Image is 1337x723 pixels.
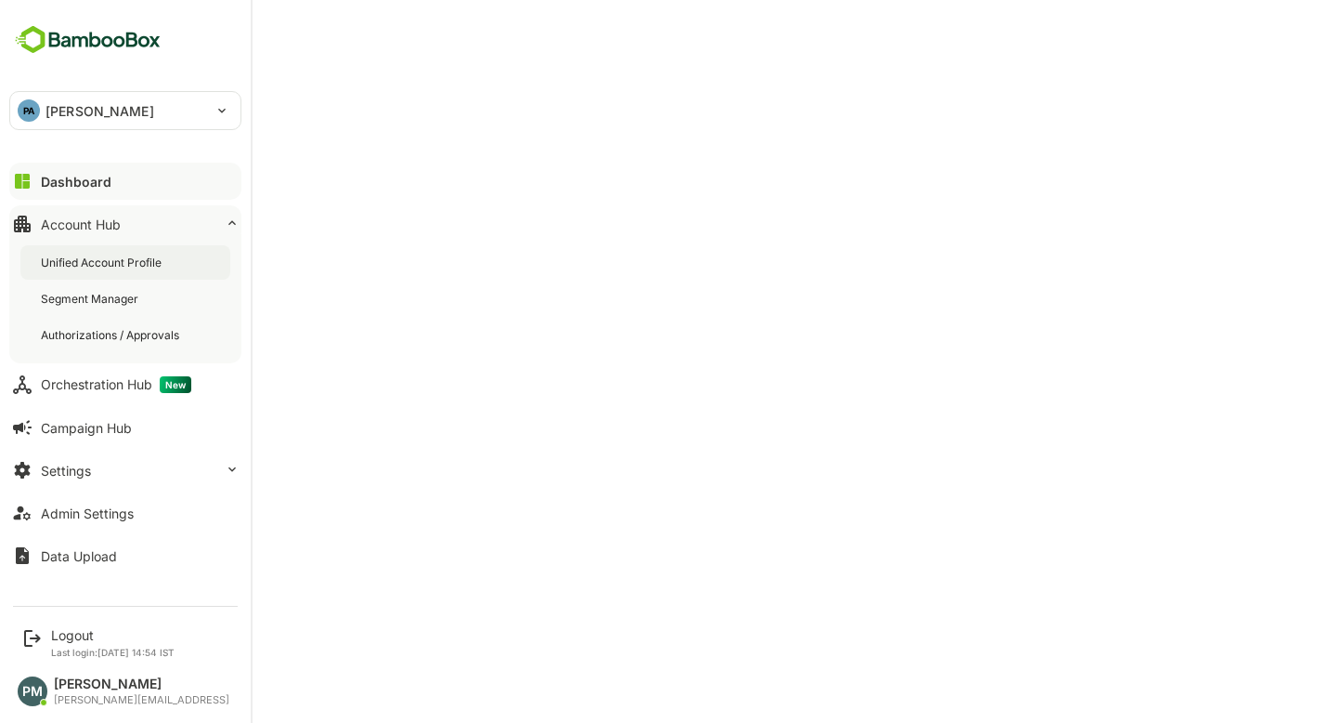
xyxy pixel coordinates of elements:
[160,376,191,393] span: New
[51,627,175,643] div: Logout
[9,537,241,574] button: Data Upload
[41,548,117,564] div: Data Upload
[9,205,241,243] button: Account Hub
[9,452,241,489] button: Settings
[54,694,229,706] div: [PERSON_NAME][EMAIL_ADDRESS]
[9,494,241,532] button: Admin Settings
[41,174,111,190] div: Dashboard
[54,677,229,692] div: [PERSON_NAME]
[18,99,40,122] div: PA
[45,101,154,121] p: [PERSON_NAME]
[41,255,165,270] div: Unified Account Profile
[41,376,191,393] div: Orchestration Hub
[41,463,91,479] div: Settings
[41,420,132,436] div: Campaign Hub
[10,92,240,129] div: PA[PERSON_NAME]
[41,217,121,232] div: Account Hub
[18,677,47,706] div: PM
[9,409,241,446] button: Campaign Hub
[51,647,175,658] p: Last login: [DATE] 14:54 IST
[9,163,241,200] button: Dashboard
[41,291,142,307] div: Segment Manager
[9,22,166,58] img: BambooboxFullLogoMark.5f36c76dfaba33ec1ec1367b70bb1252.svg
[41,506,134,521] div: Admin Settings
[9,366,241,403] button: Orchestration HubNew
[41,327,183,343] div: Authorizations / Approvals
